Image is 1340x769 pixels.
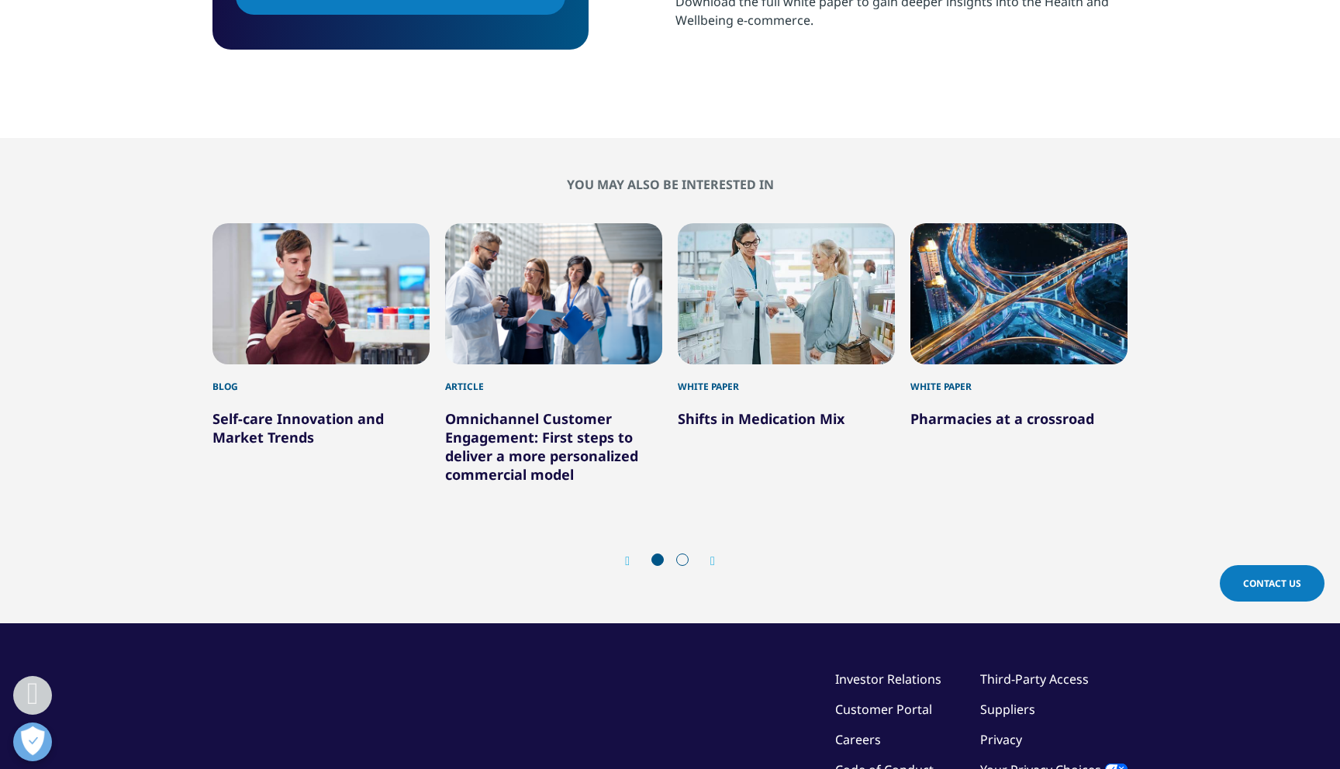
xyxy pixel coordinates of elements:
[910,223,1128,484] div: 4 / 6
[678,223,895,484] div: 3 / 6
[835,671,941,688] a: Investor Relations
[212,364,430,394] div: Blog
[695,553,715,568] div: Next slide
[212,223,430,484] div: 1 / 6
[1220,565,1324,602] a: Contact Us
[835,701,932,718] a: Customer Portal
[212,177,1128,192] h2: You may also be interested in
[980,671,1089,688] a: Third-Party Access
[980,731,1022,748] a: Privacy
[445,364,662,394] div: Article
[835,731,881,748] a: Careers
[1243,577,1301,590] span: Contact Us
[980,701,1035,718] a: Suppliers
[445,409,638,484] a: Omnichannel Customer Engagement: First steps to deliver a more personalized commercial model
[910,364,1128,394] div: White Paper
[212,409,384,447] a: Self-care Innovation and Market Trends
[678,364,895,394] div: White Paper
[678,409,844,428] a: Shifts in Medication Mix
[445,223,662,484] div: 2 / 6
[625,553,645,568] div: Previous slide
[910,409,1094,428] a: Pharmacies at a crossroad
[13,722,52,761] button: Präferenzen öffnen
